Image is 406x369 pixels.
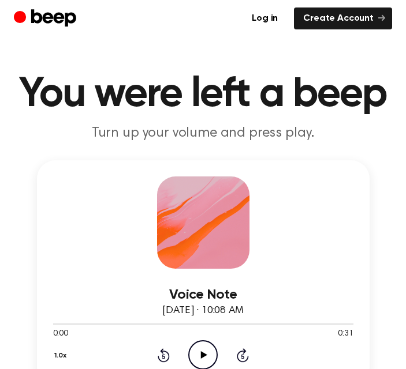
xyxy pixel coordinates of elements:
[53,328,68,340] span: 0:00
[162,306,243,316] span: [DATE] · 10:08 AM
[53,287,353,303] h3: Voice Note
[14,74,392,115] h1: You were left a beep
[14,125,392,142] p: Turn up your volume and press play.
[294,7,392,29] a: Create Account
[243,7,287,29] a: Log in
[53,346,71,366] button: 1.0x
[338,328,353,340] span: 0:31
[14,7,79,30] a: Beep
